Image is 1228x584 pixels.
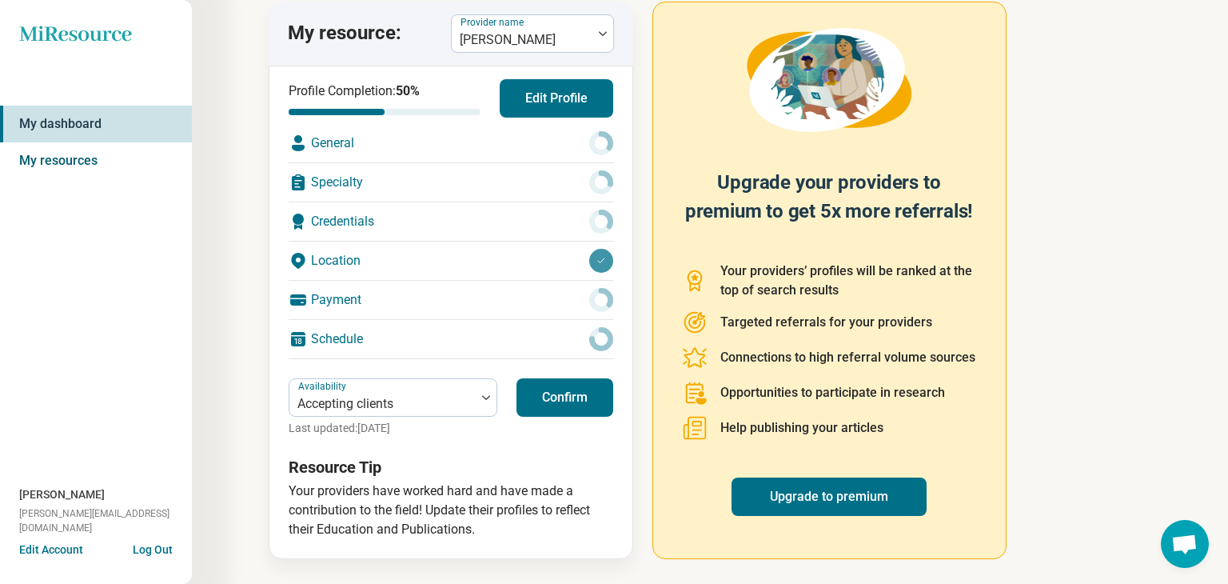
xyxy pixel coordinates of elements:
p: Targeted referrals for your providers [720,313,932,332]
span: [PERSON_NAME][EMAIL_ADDRESS][DOMAIN_NAME] [19,506,192,535]
div: Payment [289,281,613,319]
button: Edit Profile [500,79,613,118]
div: General [289,124,613,162]
p: My resource: [288,20,401,47]
span: 50 % [396,83,420,98]
p: Help publishing your articles [720,418,883,438]
button: Confirm [516,378,613,417]
h2: Upgrade your providers to premium to get 5x more referrals! [682,168,977,242]
button: Log Out [133,542,173,554]
p: Your providers’ profiles will be ranked at the top of search results [720,262,977,300]
div: Open chat [1161,520,1209,568]
p: Opportunities to participate in research [720,383,945,402]
p: Connections to high referral volume sources [720,348,975,367]
button: Edit Account [19,542,83,558]
a: Upgrade to premium [732,478,927,516]
div: Location [289,242,613,280]
p: Your providers have worked hard and have made a contribution to the field! Update their profiles ... [289,482,613,539]
label: Availability [298,381,349,392]
div: Specialty [289,163,613,202]
p: Last updated: [DATE] [289,420,497,437]
div: Credentials [289,202,613,241]
div: Schedule [289,320,613,358]
label: Provider name [460,17,527,28]
span: [PERSON_NAME] [19,486,105,503]
div: Profile Completion: [289,82,480,115]
h3: Resource Tip [289,456,613,478]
